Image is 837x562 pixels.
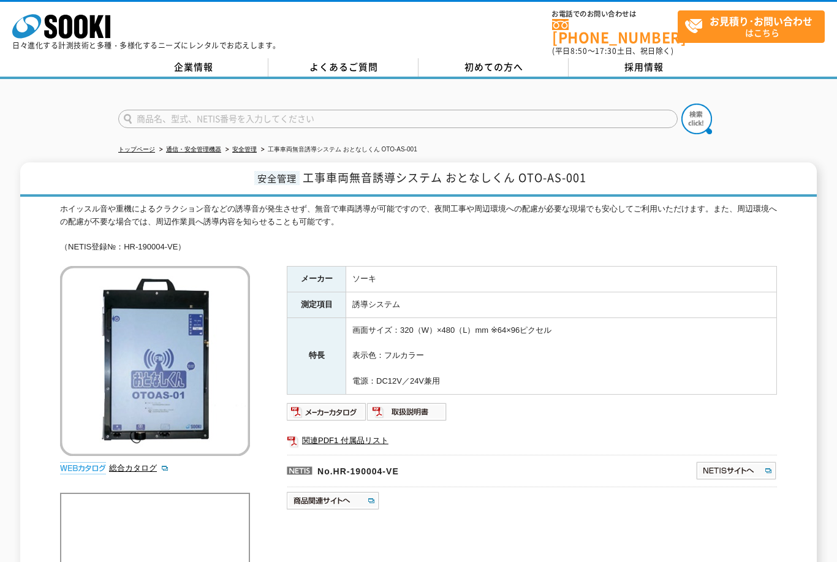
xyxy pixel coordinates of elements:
[418,58,569,77] a: 初めての方へ
[60,266,250,456] img: 工事車両無音誘導システム おとなしくん OTO-AS-001
[259,143,417,156] li: 工事車両無音誘導システム おとなしくん OTO-AS-001
[595,45,617,56] span: 17:30
[552,19,678,44] a: [PHONE_NUMBER]
[552,45,673,56] span: (平日 ～ 土日、祝日除く)
[464,60,523,74] span: 初めての方へ
[118,58,268,77] a: 企業情報
[287,317,346,394] th: 特長
[254,171,300,185] span: 安全管理
[287,491,381,511] img: 商品関連サイトへ
[695,461,777,480] img: NETISサイトへ
[346,292,777,317] td: 誘導システム
[367,402,447,422] img: 取扱説明書
[109,463,169,473] a: 総合カタログ
[684,11,824,42] span: はこちら
[287,292,346,317] th: 測定項目
[681,104,712,134] img: btn_search.png
[570,45,588,56] span: 8:50
[569,58,719,77] a: 採用情報
[678,10,825,43] a: お見積り･お問い合わせはこちら
[60,203,777,254] div: ホイッスル音や重機によるクラクション音などの誘導音が発生させず、無音で車両誘導が可能ですので、夜間工事や周辺環境への配慮が必要な現場でも安心してご利用いただけます。また、周辺環境への配慮が不要な...
[346,267,777,292] td: ソーキ
[710,13,812,28] strong: お見積り･お問い合わせ
[287,267,346,292] th: メーカー
[287,433,777,449] a: 関連PDF1 付属品リスト
[232,146,257,153] a: 安全管理
[12,42,281,49] p: 日々進化する計測技術と多種・多様化するニーズにレンタルでお応えします。
[287,402,367,422] img: メーカーカタログ
[346,317,777,394] td: 画面サイズ：320（W）×480（L）mm ※64×96ピクセル 表示色：フルカラー 電源：DC12V／24V兼用
[118,146,155,153] a: トップページ
[287,455,577,484] p: No.HR-190004-VE
[367,410,447,419] a: 取扱説明書
[60,462,106,474] img: webカタログ
[268,58,418,77] a: よくあるご質問
[118,110,678,128] input: 商品名、型式、NETIS番号を入力してください
[552,10,678,18] span: お電話でのお問い合わせは
[303,169,586,186] span: 工事車両無音誘導システム おとなしくん OTO-AS-001
[166,146,221,153] a: 通信・安全管理機器
[287,410,367,419] a: メーカーカタログ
